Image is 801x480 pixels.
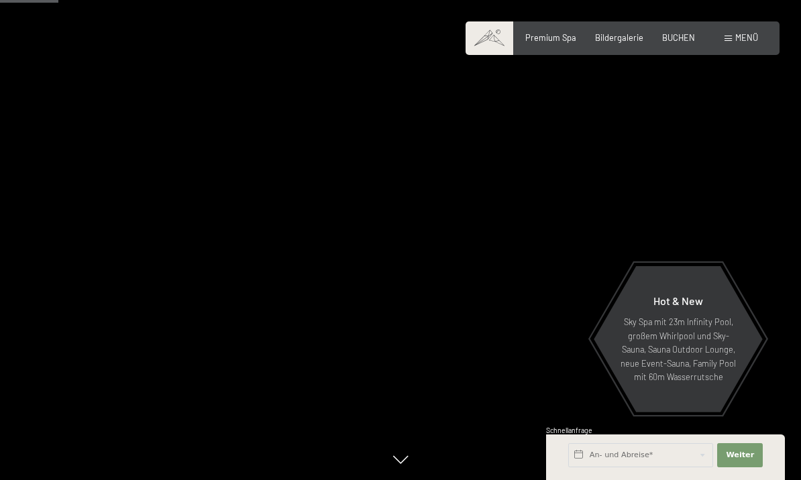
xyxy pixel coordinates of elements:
[726,450,754,461] span: Weiter
[525,32,576,43] a: Premium Spa
[546,426,592,434] span: Schnellanfrage
[662,32,695,43] a: BUCHEN
[620,315,737,383] p: Sky Spa mit 23m Infinity Pool, großem Whirlpool und Sky-Sauna, Sauna Outdoor Lounge, neue Event-S...
[595,32,643,43] a: Bildergalerie
[717,443,763,467] button: Weiter
[653,294,703,307] span: Hot & New
[735,32,758,43] span: Menü
[593,265,763,413] a: Hot & New Sky Spa mit 23m Infinity Pool, großem Whirlpool und Sky-Sauna, Sauna Outdoor Lounge, ne...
